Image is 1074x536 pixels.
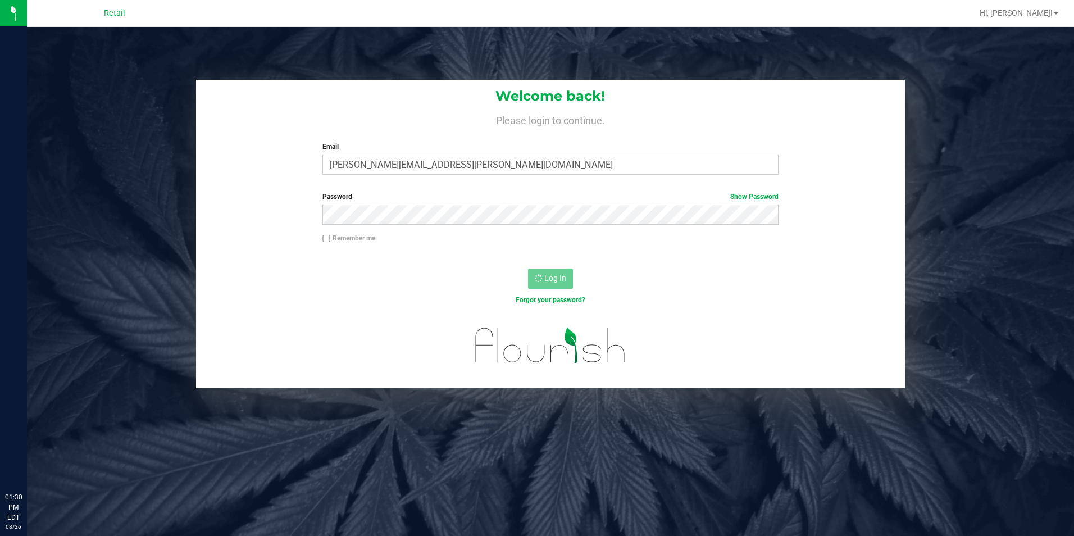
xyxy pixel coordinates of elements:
span: Retail [104,8,125,18]
h1: Welcome back! [196,89,905,103]
img: flourish_logo.svg [462,317,639,374]
span: Password [322,193,352,201]
a: Show Password [730,193,779,201]
a: Forgot your password? [516,296,585,304]
label: Email [322,142,779,152]
h4: Please login to continue. [196,112,905,126]
p: 01:30 PM EDT [5,492,22,523]
p: 08/26 [5,523,22,531]
span: Hi, [PERSON_NAME]! [980,8,1053,17]
input: Remember me [322,235,330,243]
button: Log In [528,269,573,289]
label: Remember me [322,233,375,243]
span: Log In [544,274,566,283]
